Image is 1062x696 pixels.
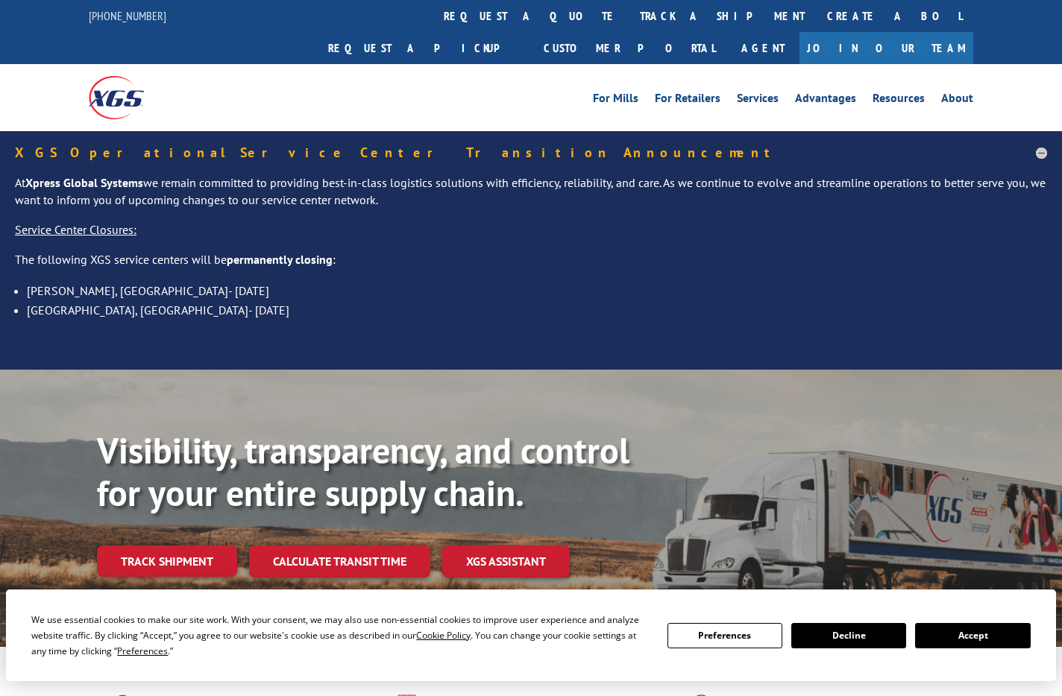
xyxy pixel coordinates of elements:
button: Preferences [667,623,782,648]
a: Advantages [795,92,856,109]
a: About [941,92,973,109]
div: Cookie Consent Prompt [6,589,1056,681]
button: Accept [915,623,1030,648]
h5: XGS Operational Service Center Transition Announcement [15,146,1047,159]
a: Join Our Team [799,32,973,64]
div: We use essential cookies to make our site work. With your consent, we may also use non-essential ... [31,612,649,659]
a: Calculate transit time [249,545,430,578]
b: Visibility, transparency, and control for your entire supply chain. [97,427,629,516]
a: For Mills [593,92,638,109]
a: Resources [873,92,925,109]
a: [PHONE_NUMBER] [89,8,166,23]
li: [PERSON_NAME], [GEOGRAPHIC_DATA]- [DATE] [27,281,1047,300]
strong: Xpress Global Systems [25,175,143,190]
a: Track shipment [97,545,237,577]
span: Preferences [117,645,168,657]
a: Agent [726,32,799,64]
a: Request a pickup [317,32,532,64]
a: For Retailers [655,92,720,109]
a: Services [737,92,779,109]
a: Customer Portal [532,32,726,64]
p: At we remain committed to providing best-in-class logistics solutions with efficiency, reliabilit... [15,174,1047,222]
button: Decline [791,623,906,648]
strong: permanently closing [227,252,333,267]
li: [GEOGRAPHIC_DATA], [GEOGRAPHIC_DATA]- [DATE] [27,300,1047,320]
u: Service Center Closures: [15,222,136,237]
p: The following XGS service centers will be : [15,251,1047,281]
span: Cookie Policy [416,629,471,642]
a: XGS ASSISTANT [442,545,570,578]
